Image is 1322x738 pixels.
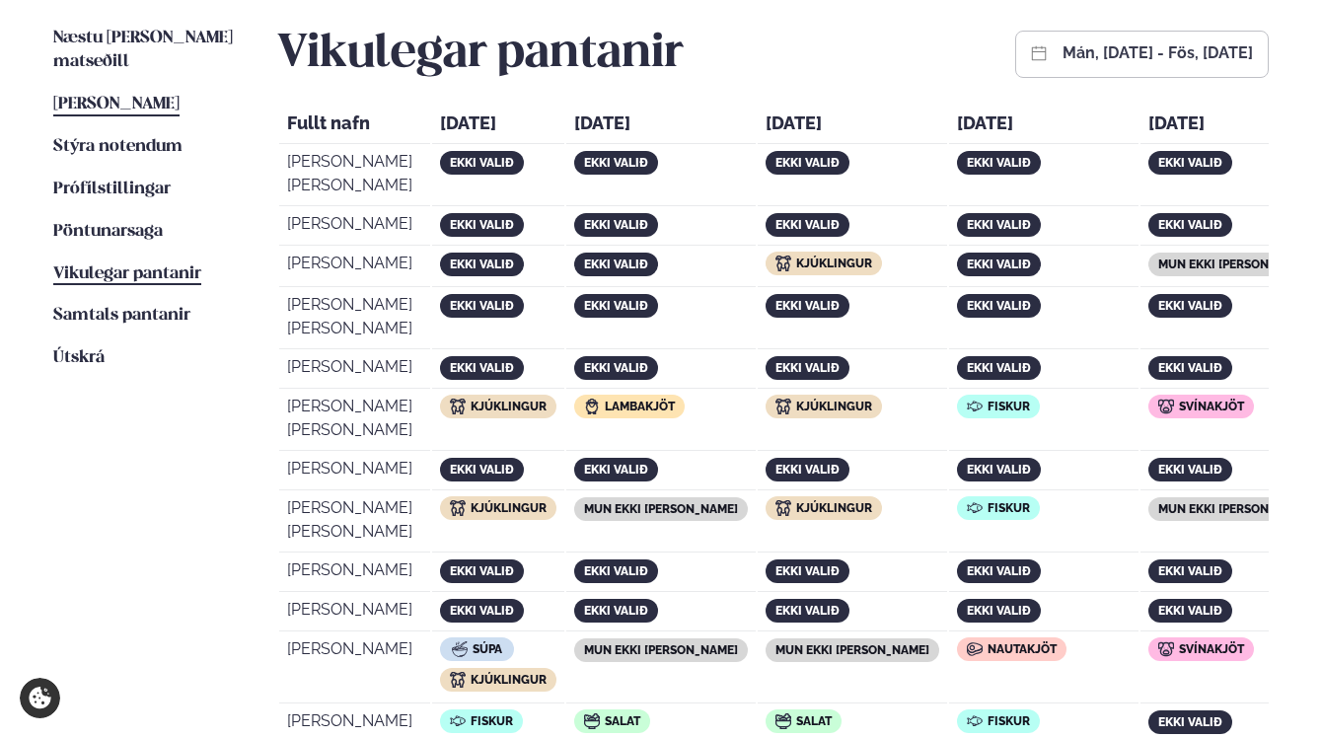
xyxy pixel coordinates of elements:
[775,361,840,375] span: ekki valið
[53,349,105,366] span: Útskrá
[53,135,183,159] a: Stýra notendum
[967,463,1031,477] span: ekki valið
[1158,361,1222,375] span: ekki valið
[279,208,430,246] td: [PERSON_NAME]
[605,714,640,728] span: Salat
[471,400,547,413] span: Kjúklingur
[432,108,564,144] th: [DATE]
[279,351,430,389] td: [PERSON_NAME]
[279,146,430,206] td: [PERSON_NAME] [PERSON_NAME]
[53,346,105,370] a: Útskrá
[53,181,171,197] span: Prófílstillingar
[584,463,648,477] span: ekki valið
[53,220,163,244] a: Pöntunarsaga
[53,307,190,324] span: Samtals pantanir
[584,299,648,313] span: ekki valið
[584,502,738,516] span: mun ekki [PERSON_NAME]
[584,564,648,578] span: ekki valið
[450,299,514,313] span: ekki valið
[988,642,1057,656] span: Nautakjöt
[967,299,1031,313] span: ekki valið
[1158,299,1222,313] span: ekki valið
[967,564,1031,578] span: ekki valið
[53,265,201,282] span: Vikulegar pantanir
[450,604,514,618] span: ekki valið
[279,594,430,631] td: [PERSON_NAME]
[584,361,648,375] span: ekki valið
[967,713,983,729] img: icon img
[1158,156,1222,170] span: ekki valið
[53,27,238,74] a: Næstu [PERSON_NAME] matseðill
[775,218,840,232] span: ekki valið
[796,257,872,270] span: Kjúklingur
[450,500,466,516] img: icon img
[450,156,514,170] span: ekki valið
[1158,604,1222,618] span: ekki valið
[988,400,1030,413] span: Fiskur
[949,108,1138,144] th: [DATE]
[473,642,502,656] span: Súpa
[584,156,648,170] span: ekki valið
[775,643,929,657] span: mun ekki [PERSON_NAME]
[452,641,468,657] img: icon img
[279,391,430,451] td: [PERSON_NAME] [PERSON_NAME]
[758,108,947,144] th: [DATE]
[279,492,430,553] td: [PERSON_NAME] [PERSON_NAME]
[450,399,466,414] img: icon img
[1158,218,1222,232] span: ekki valið
[796,714,832,728] span: Salat
[53,96,180,112] span: [PERSON_NAME]
[277,27,684,82] h2: Vikulegar pantanir
[279,554,430,592] td: [PERSON_NAME]
[988,501,1030,515] span: Fiskur
[53,223,163,240] span: Pöntunarsaga
[584,643,738,657] span: mun ekki [PERSON_NAME]
[450,463,514,477] span: ekki valið
[450,361,514,375] span: ekki valið
[53,178,171,201] a: Prófílstillingar
[1158,258,1312,271] span: mun ekki [PERSON_NAME]
[775,564,840,578] span: ekki valið
[1158,399,1174,414] img: icon img
[967,604,1031,618] span: ekki valið
[967,399,983,414] img: icon img
[584,604,648,618] span: ekki valið
[1063,45,1253,61] button: mán, [DATE] - fös, [DATE]
[1179,642,1244,656] span: Svínakjöt
[450,672,466,688] img: icon img
[967,361,1031,375] span: ekki valið
[1158,715,1222,729] span: ekki valið
[279,108,430,144] th: Fullt nafn
[1158,641,1174,657] img: icon img
[775,156,840,170] span: ekki valið
[775,399,791,414] img: icon img
[53,304,190,328] a: Samtals pantanir
[279,248,430,287] td: [PERSON_NAME]
[53,30,233,70] span: Næstu [PERSON_NAME] matseðill
[471,673,547,687] span: Kjúklingur
[1158,502,1312,516] span: mun ekki [PERSON_NAME]
[450,713,466,729] img: icon img
[20,678,60,718] a: Cookie settings
[775,299,840,313] span: ekki valið
[796,400,872,413] span: Kjúklingur
[584,399,600,414] img: icon img
[967,258,1031,271] span: ekki valið
[1179,400,1244,413] span: Svínakjöt
[450,258,514,271] span: ekki valið
[775,604,840,618] span: ekki valið
[967,156,1031,170] span: ekki valið
[967,218,1031,232] span: ekki valið
[967,500,983,516] img: icon img
[471,501,547,515] span: Kjúklingur
[53,262,201,286] a: Vikulegar pantanir
[775,500,791,516] img: icon img
[566,108,756,144] th: [DATE]
[450,564,514,578] span: ekki valið
[53,138,183,155] span: Stýra notendum
[1158,463,1222,477] span: ekki valið
[775,256,791,271] img: icon img
[471,714,513,728] span: Fiskur
[796,501,872,515] span: Kjúklingur
[279,633,430,703] td: [PERSON_NAME]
